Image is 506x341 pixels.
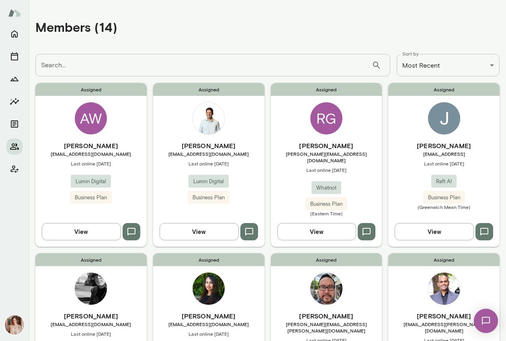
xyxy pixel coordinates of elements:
span: (Greenwich Mean Time) [388,204,500,210]
span: Assigned [153,83,264,96]
button: Growth Plan [6,71,23,87]
span: [PERSON_NAME][EMAIL_ADDRESS][DOMAIN_NAME] [271,151,382,163]
span: Assigned [388,83,500,96]
img: Lux Nagarajan [428,273,460,305]
img: Jack Taylor [428,102,460,134]
h6: [PERSON_NAME] [271,311,382,321]
span: [EMAIL_ADDRESS][PERSON_NAME][DOMAIN_NAME] [388,321,500,334]
span: Assigned [388,253,500,266]
span: Business Plan [70,194,112,202]
span: Assigned [271,253,382,266]
span: Last online [DATE] [271,167,382,173]
span: Lumin Digital [188,178,229,186]
span: Last online [DATE] [35,331,147,337]
span: Business Plan [305,200,347,208]
span: Whatnot [311,184,341,192]
button: Sessions [6,48,23,64]
img: George Evans [310,273,342,305]
span: [PERSON_NAME][EMAIL_ADDRESS][PERSON_NAME][DOMAIN_NAME] [271,321,382,334]
span: Assigned [35,253,147,266]
button: View [277,223,356,240]
img: Harsha Aravindakshan [193,273,225,305]
h6: [PERSON_NAME] [35,311,147,321]
img: Mento [8,5,21,21]
h6: [PERSON_NAME] [153,311,264,321]
span: Raft AI [431,178,457,186]
button: Members [6,138,23,155]
span: Last online [DATE] [153,160,264,167]
span: Assigned [35,83,147,96]
button: Home [6,26,23,42]
button: Insights [6,93,23,110]
h6: [PERSON_NAME] [271,141,382,151]
div: AW [75,102,107,134]
span: [EMAIL_ADDRESS][DOMAIN_NAME] [35,321,147,327]
span: [EMAIL_ADDRESS][DOMAIN_NAME] [35,151,147,157]
span: Last online [DATE] [388,160,500,167]
span: [EMAIL_ADDRESS] [388,151,500,157]
img: Nancy Alsip [5,315,24,335]
span: (Eastern Time) [271,210,382,217]
button: Client app [6,161,23,177]
button: Documents [6,116,23,132]
span: Assigned [271,83,382,96]
label: Sort by [402,50,419,57]
span: Last online [DATE] [35,160,147,167]
span: Last online [DATE] [153,331,264,337]
div: Most Recent [397,54,500,76]
button: View [42,223,121,240]
button: View [395,223,474,240]
h6: [PERSON_NAME] [35,141,147,151]
span: Business Plan [188,194,229,202]
span: Lumin Digital [71,178,111,186]
img: Payam Nael [193,102,225,134]
span: [EMAIL_ADDRESS][DOMAIN_NAME] [153,151,264,157]
span: Business Plan [423,194,465,202]
img: Bel Curcio [75,273,107,305]
h6: [PERSON_NAME] [153,141,264,151]
div: RG [310,102,342,134]
span: [EMAIL_ADDRESS][DOMAIN_NAME] [153,321,264,327]
span: Assigned [153,253,264,266]
h6: [PERSON_NAME] [388,141,500,151]
button: View [160,223,239,240]
h4: Members (14) [35,19,117,35]
h6: [PERSON_NAME] [388,311,500,321]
